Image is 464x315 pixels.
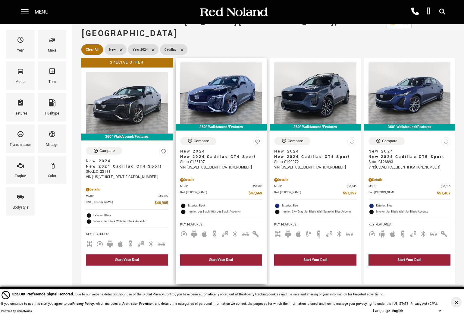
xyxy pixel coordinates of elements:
span: Color [49,160,56,173]
span: New 2024 [274,149,352,154]
div: VIN: [US_VEHICLE_IDENTIFICATION_NUMBER] [274,165,356,170]
a: MSRP $50,290 [86,194,168,198]
div: undefined - New 2024 Cadillac XT4 Sport With Navigation & AWD [274,267,356,278]
span: Adaptive Cruise Control [96,241,103,245]
span: MSRP [86,194,158,198]
span: Forward Collision Warning [430,231,437,235]
a: Red [PERSON_NAME] $47,669 [180,190,262,197]
span: 2024 [133,46,148,53]
span: $51,397 [343,190,356,197]
div: Powered by [1,310,32,313]
div: Due to our website detecting your use of the Global Privacy Control, you have been automatically ... [12,291,384,298]
div: Pricing Details - New 2024 Cadillac XT4 Sport With Navigation & AWD [274,177,356,183]
img: 2024 Cadillac XT4 Sport [274,62,356,124]
div: YearYear [6,30,35,58]
div: Start Your Deal [180,254,262,266]
span: Adaptive Cruise Control [368,231,376,235]
div: Stock : C122111 [86,169,168,175]
span: Red [PERSON_NAME] [180,190,249,197]
a: New 2024New 2024 Cadillac XT4 Sport [274,149,356,159]
a: Red [PERSON_NAME] $46,985 [86,200,168,206]
span: Exterior: Blue [282,203,356,209]
span: Key Features : [274,221,356,228]
span: $54,845 [347,184,356,189]
div: Stock : C126893 [368,159,451,165]
span: Year : [133,47,140,52]
span: Lowest Price [430,19,450,24]
span: New 2024 [368,149,446,154]
span: Keyless Entry [252,231,259,235]
div: Stock : C199072 [274,159,356,165]
a: Privacy Policy [72,301,94,306]
button: Save Vehicle [441,137,450,149]
button: Compare Vehicle [274,137,310,145]
span: Android Auto [284,231,292,235]
div: Engine [15,173,26,180]
div: Stock : C126107 [180,159,262,165]
div: MakeMake [38,30,66,58]
span: $46,985 [155,200,168,206]
button: Save Vehicle [253,137,262,149]
a: New 2024New 2024 Cadillac CT5 Sport [368,149,451,159]
span: Key Features : [180,221,262,228]
div: Pricing Details - New 2024 Cadillac CT5 Sport [368,177,451,183]
span: New 2024 [180,149,258,154]
div: Compare [99,148,115,153]
div: Pricing Details - New 2024 Cadillac CT4 Sport AWD [86,187,168,192]
div: 360° WalkAround/Features [364,124,455,131]
span: Cadillac [165,46,177,53]
div: undefined - New 2024 Cadillac CT5 Sport [368,267,451,278]
span: $50,290 [252,184,262,189]
div: Color [48,173,56,180]
p: If you continue to use this site, you agree to our , which includes an , and details the categori... [1,301,438,306]
div: Start Your Deal [86,254,168,266]
div: Mileage [46,142,58,148]
span: Adaptive Cruise Control [180,231,187,235]
button: Compare Vehicle [368,137,405,145]
span: Android Auto [190,231,198,235]
a: Red [PERSON_NAME] $51,467 [368,190,451,197]
span: Auto Climate Control [305,231,312,235]
span: $47,669 [249,190,262,197]
div: Model [15,79,25,85]
span: Bluetooth [231,231,239,235]
span: Backup Camera [211,231,218,235]
span: Year [17,35,24,47]
span: Blind Spot Monitor [221,231,228,235]
span: New 2024 Cadillac CT4 Sport [86,164,164,169]
span: Red [PERSON_NAME] [274,190,343,197]
span: $50,290 [158,194,168,198]
div: Start Your Deal [115,257,139,263]
span: Bluetooth [336,231,343,235]
span: Apple Car-Play [389,231,396,235]
span: $51,467 [437,190,450,197]
div: 360° WalkAround/Features [81,134,173,140]
span: Blind Spot Monitor [325,231,333,235]
a: MSRP $50,290 [180,184,262,189]
a: MSRP $54,845 [274,184,356,189]
div: Compare [288,138,303,144]
span: Trim [49,66,56,79]
span: Clear All [86,46,99,53]
div: FeaturesFeatures [6,93,35,121]
div: Start Your Deal [303,257,327,263]
span: Key Features : [368,221,451,228]
span: Interior: Jet Black With Jet Black Accents [376,209,451,215]
span: Interior: Sky Gray Jet Black With Santorini Blue Accents [282,209,356,215]
span: Android Auto [379,231,386,235]
span: Backup Camera [315,231,322,235]
div: EngineEngine [6,156,35,184]
span: $54,315 [441,184,450,189]
span: AWD [86,241,93,245]
span: Exterior: Blue [376,203,451,209]
span: MSRP [180,184,253,189]
span: Model [17,66,24,79]
span: Forward Collision Warning [242,231,249,235]
span: Mileage [49,129,56,142]
span: Red [PERSON_NAME] [86,200,155,206]
span: Apple Car-Play [201,231,208,235]
span: New 2024 [86,158,164,164]
span: Fueltype [49,98,56,110]
div: Trim [49,79,56,85]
